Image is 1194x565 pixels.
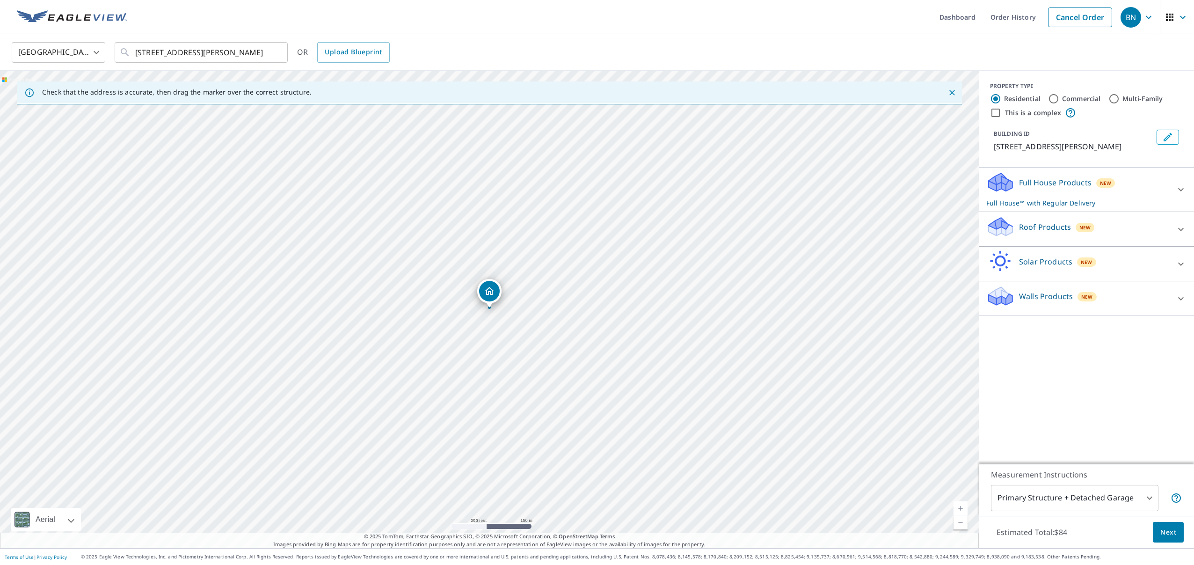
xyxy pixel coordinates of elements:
div: OR [297,42,390,63]
p: Estimated Total: $84 [989,522,1075,543]
div: Roof ProductsNew [986,216,1187,242]
a: Terms of Use [5,554,34,560]
button: Edit building 1 [1157,130,1179,145]
button: Next [1153,522,1184,543]
a: OpenStreetMap [559,533,598,540]
a: Cancel Order [1048,7,1112,27]
p: Roof Products [1019,221,1071,233]
div: Aerial [11,508,81,531]
label: Multi-Family [1122,94,1163,103]
p: Measurement Instructions [991,469,1182,480]
input: Search by address or latitude-longitude [135,39,269,66]
a: Privacy Policy [36,554,67,560]
div: Full House ProductsNewFull House™ with Regular Delivery [986,171,1187,208]
a: Upload Blueprint [317,42,389,63]
span: Upload Blueprint [325,46,382,58]
a: Current Level 17, Zoom Out [954,515,968,529]
p: Check that the address is accurate, then drag the marker over the correct structure. [42,88,312,96]
div: Solar ProductsNew [986,250,1187,277]
div: Primary Structure + Detached Garage [991,485,1158,511]
div: Aerial [33,508,58,531]
p: Full House Products [1019,177,1092,188]
div: Walls ProductsNew [986,285,1187,312]
span: New [1081,293,1093,301]
div: [GEOGRAPHIC_DATA] [12,39,105,66]
span: New [1079,224,1091,231]
span: © 2025 TomTom, Earthstar Geographics SIO, © 2025 Microsoft Corporation, © [364,533,615,541]
p: Walls Products [1019,291,1073,302]
img: EV Logo [17,10,127,24]
span: New [1081,258,1092,266]
div: Dropped pin, building 1, Residential property, 9728 Fawn Brook Dr Jacksonville, FL 32256 [477,279,502,308]
label: This is a complex [1005,108,1061,117]
p: | [5,554,67,560]
span: Your report will include the primary structure and a detached garage if one exists. [1171,492,1182,504]
div: PROPERTY TYPE [990,82,1183,90]
a: Terms [600,533,615,540]
p: Full House™ with Regular Delivery [986,198,1170,208]
div: BN [1121,7,1141,28]
p: BUILDING ID [994,130,1030,138]
label: Residential [1004,94,1041,103]
span: Next [1160,527,1176,538]
p: © 2025 Eagle View Technologies, Inc. and Pictometry International Corp. All Rights Reserved. Repo... [81,553,1189,560]
span: New [1100,179,1112,187]
p: [STREET_ADDRESS][PERSON_NAME] [994,141,1153,152]
button: Close [946,87,958,99]
label: Commercial [1062,94,1101,103]
a: Current Level 17, Zoom In [954,501,968,515]
p: Solar Products [1019,256,1072,267]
